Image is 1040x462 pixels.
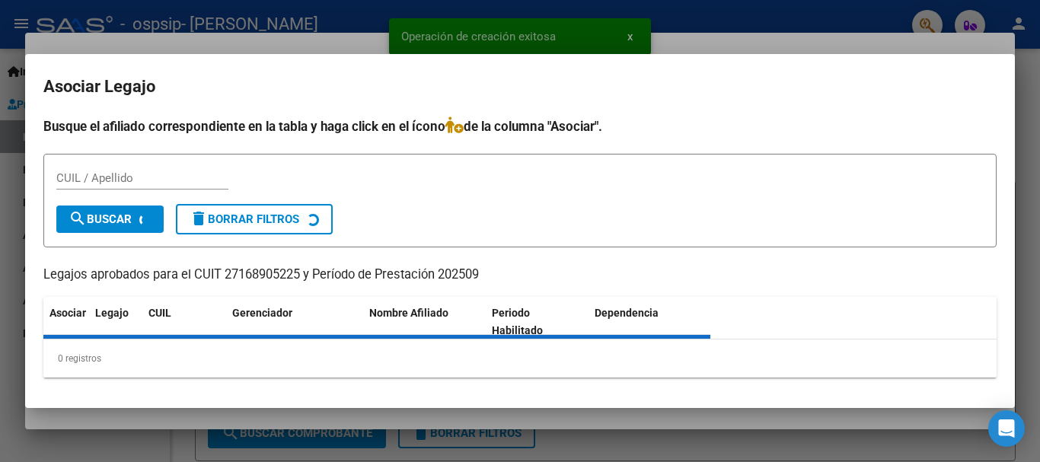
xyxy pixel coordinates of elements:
h2: Asociar Legajo [43,72,997,101]
button: Buscar [56,206,164,233]
datatable-header-cell: Asociar [43,297,89,347]
button: Borrar Filtros [176,204,333,234]
div: Open Intercom Messenger [988,410,1025,447]
datatable-header-cell: Nombre Afiliado [363,297,486,347]
h4: Busque el afiliado correspondiente en la tabla y haga click en el ícono de la columna "Asociar". [43,116,997,136]
span: Periodo Habilitado [492,307,543,336]
span: Asociar [49,307,86,319]
span: Borrar Filtros [190,212,299,226]
span: CUIL [148,307,171,319]
datatable-header-cell: Dependencia [589,297,711,347]
mat-icon: delete [190,209,208,228]
mat-icon: search [69,209,87,228]
span: Legajo [95,307,129,319]
span: Gerenciador [232,307,292,319]
span: Dependencia [595,307,659,319]
p: Legajos aprobados para el CUIT 27168905225 y Período de Prestación 202509 [43,266,997,285]
datatable-header-cell: CUIL [142,297,226,347]
datatable-header-cell: Legajo [89,297,142,347]
datatable-header-cell: Gerenciador [226,297,363,347]
span: Nombre Afiliado [369,307,448,319]
span: Buscar [69,212,132,226]
div: 0 registros [43,339,997,378]
datatable-header-cell: Periodo Habilitado [486,297,589,347]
